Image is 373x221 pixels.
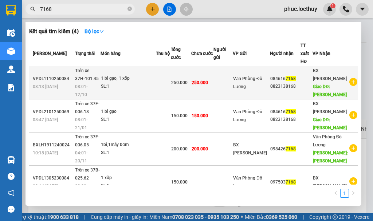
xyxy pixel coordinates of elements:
span: Văn Phòng Đô Lương [233,175,262,189]
span: 250.000 [171,80,188,85]
span: 150.000 [171,113,188,118]
div: VPDL2101250069 [33,108,73,116]
div: SL: 1 [101,182,156,190]
span: right [351,191,356,195]
span: Chưa cước [191,51,213,56]
span: 08:00 - 13/05 [75,183,88,197]
span: plus-circle [349,111,357,119]
a: 1 [341,189,349,197]
span: Người nhận [270,51,294,56]
div: BXLH1911240024 [33,141,73,149]
span: 7168 [286,76,296,81]
span: plus-circle [349,177,357,185]
span: 08:47 [DATE] [33,117,58,122]
li: 1 [340,189,349,198]
img: warehouse-icon [7,66,15,73]
div: 097503 [270,178,300,186]
span: message [8,206,15,213]
img: warehouse-icon [7,29,15,37]
span: close-circle [127,7,132,11]
span: 150.000 [192,113,208,118]
strong: Bộ lọc [85,28,104,34]
span: Món hàng [101,51,121,56]
span: Tổng cước [171,47,181,60]
div: 1bì,1máy bơm [101,141,156,149]
div: 1 bì gạo [101,108,156,116]
span: Văn Phòng Đô Lương [233,109,262,122]
span: BX [PERSON_NAME] [313,68,347,81]
button: right [349,189,358,198]
span: down [99,29,104,34]
span: Văn Phòng Đô Lương [233,76,262,89]
div: SL: 1 [101,149,156,157]
span: 08:13 [DATE] [33,84,58,89]
span: 10:18 [DATE] [33,150,58,155]
span: Trạng thái [75,51,95,56]
li: Previous Page [331,189,340,198]
div: VPDL1305230084 [33,174,73,182]
span: Người gửi [213,47,226,60]
span: 04:01 - 20/11 [75,150,88,163]
div: SL: 1 [101,116,156,124]
span: Giao DĐ: [PERSON_NAME] [313,117,347,130]
span: Trên xe 37F-006.05 [75,134,99,147]
span: notification [8,189,15,196]
span: BX [PERSON_NAME] [313,175,347,189]
span: 08:14 [DATE] [33,183,58,189]
div: 0823138168 [270,83,300,90]
span: 7168 [286,146,296,151]
span: Trên xe 37H-101.45 [75,68,99,81]
button: left [331,189,340,198]
div: 1 bì gạo, 1 xốp [101,75,156,83]
span: BX [PERSON_NAME] [233,142,267,155]
span: Giao DĐ: [PERSON_NAME] [313,84,347,97]
span: Trên xe 37B-025.62 [75,167,100,181]
div: 1 xốp [101,174,156,182]
span: VP Nhận [313,51,330,56]
span: 200.000 [171,146,188,151]
span: VP Gửi [233,51,247,56]
span: Trên xe 37F-006.18 [75,101,99,114]
img: solution-icon [7,84,15,91]
div: 084616 [270,75,300,83]
li: Next Page [349,189,358,198]
span: BX [PERSON_NAME] [313,101,347,114]
span: close-circle [127,6,132,13]
span: plus-circle [349,78,357,86]
span: Thu hộ [156,51,170,56]
img: logo-vxr [6,5,16,16]
div: 084616 [270,108,300,116]
div: VPDL1110250084 [33,75,73,83]
input: Tìm tên, số ĐT hoặc mã đơn [40,5,126,13]
h3: Kết quả tìm kiếm ( 4 ) [29,28,79,35]
span: left [334,191,338,195]
img: warehouse-icon [7,156,15,164]
div: 098426 [270,145,300,153]
span: [PERSON_NAME] [33,51,67,56]
span: 08:01 - 21/01 [75,117,88,130]
div: 0823138168 [270,116,300,123]
img: warehouse-icon [7,47,15,55]
span: Văn Phòng Đô Lương [313,134,342,147]
div: SL: 1 [101,83,156,91]
span: [PERSON_NAME]: [PERSON_NAME] [313,150,348,163]
span: 250.000 [192,80,208,85]
span: question-circle [8,173,15,180]
span: 200.000 [192,146,208,151]
span: TT xuất HĐ [301,43,309,64]
button: Bộ lọcdown [79,25,110,37]
span: 7168 [286,179,296,185]
span: 7168 [286,109,296,114]
span: plus-circle [349,144,357,152]
span: search [30,7,35,12]
span: 150.000 [171,179,188,185]
span: 08:01 - 12/10 [75,84,88,97]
